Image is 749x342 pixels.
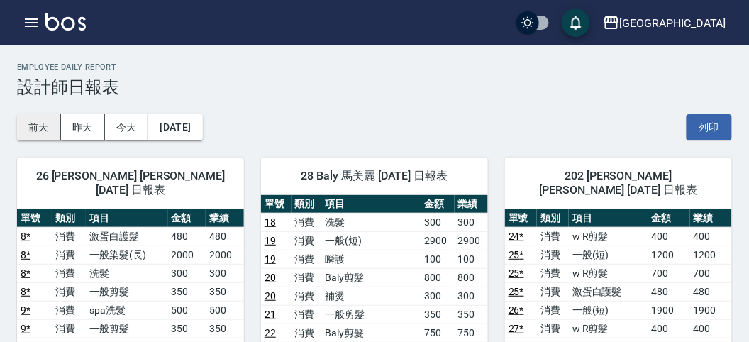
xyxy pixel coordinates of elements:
[168,264,206,282] td: 300
[421,287,455,305] td: 300
[265,253,276,265] a: 19
[321,268,421,287] td: Baly剪髮
[206,301,244,319] td: 500
[455,305,488,324] td: 350
[52,264,87,282] td: 消費
[292,250,322,268] td: 消費
[569,246,648,264] td: 一般(短)
[292,324,322,342] td: 消費
[537,246,569,264] td: 消費
[206,264,244,282] td: 300
[86,209,167,228] th: 項目
[168,301,206,319] td: 500
[86,264,167,282] td: 洗髮
[537,227,569,246] td: 消費
[206,209,244,228] th: 業績
[52,319,87,338] td: 消費
[292,231,322,250] td: 消費
[321,231,421,250] td: 一般(短)
[17,62,732,72] h2: Employee Daily Report
[648,246,690,264] td: 1200
[690,282,732,301] td: 480
[292,213,322,231] td: 消費
[537,282,569,301] td: 消費
[690,227,732,246] td: 400
[597,9,732,38] button: [GEOGRAPHIC_DATA]
[17,209,52,228] th: 單號
[148,114,202,140] button: [DATE]
[45,13,86,31] img: Logo
[34,169,227,197] span: 26 [PERSON_NAME] [PERSON_NAME][DATE] 日報表
[86,319,167,338] td: 一般剪髮
[292,195,322,214] th: 類別
[648,227,690,246] td: 400
[292,305,322,324] td: 消費
[421,195,455,214] th: 金額
[421,231,455,250] td: 2900
[292,287,322,305] td: 消費
[522,169,715,197] span: 202 [PERSON_NAME] [PERSON_NAME] [DATE] 日報表
[569,319,648,338] td: w R剪髮
[52,282,87,301] td: 消費
[648,282,690,301] td: 480
[292,268,322,287] td: 消費
[421,268,455,287] td: 800
[52,246,87,264] td: 消費
[569,301,648,319] td: 一般(短)
[690,301,732,319] td: 1900
[265,235,276,246] a: 19
[648,209,690,228] th: 金額
[168,209,206,228] th: 金額
[168,282,206,301] td: 350
[321,287,421,305] td: 補燙
[620,14,726,32] div: [GEOGRAPHIC_DATA]
[206,282,244,301] td: 350
[505,209,537,228] th: 單號
[321,250,421,268] td: 瞬護
[321,324,421,342] td: Baly剪髮
[168,246,206,264] td: 2000
[537,301,569,319] td: 消費
[52,301,87,319] td: 消費
[455,231,488,250] td: 2900
[455,250,488,268] td: 100
[421,213,455,231] td: 300
[421,324,455,342] td: 750
[61,114,105,140] button: 昨天
[86,282,167,301] td: 一般剪髮
[569,227,648,246] td: w R剪髮
[569,282,648,301] td: 激蛋白護髮
[265,327,276,338] a: 22
[690,264,732,282] td: 700
[537,264,569,282] td: 消費
[265,290,276,302] a: 20
[455,195,488,214] th: 業績
[86,301,167,319] td: spa洗髮
[455,287,488,305] td: 300
[86,227,167,246] td: 激蛋白護髮
[455,324,488,342] td: 750
[86,246,167,264] td: 一般染髮(長)
[52,209,87,228] th: 類別
[206,227,244,246] td: 480
[168,319,206,338] td: 350
[206,319,244,338] td: 350
[421,305,455,324] td: 350
[168,227,206,246] td: 480
[105,114,149,140] button: 今天
[265,272,276,283] a: 20
[537,209,569,228] th: 類別
[648,301,690,319] td: 1900
[321,195,421,214] th: 項目
[52,227,87,246] td: 消費
[569,209,648,228] th: 項目
[569,264,648,282] td: w R剪髮
[687,114,732,140] button: 列印
[321,305,421,324] td: 一般剪髮
[278,169,471,183] span: 28 Baly 馬美麗 [DATE] 日報表
[455,268,488,287] td: 800
[537,319,569,338] td: 消費
[648,264,690,282] td: 700
[690,209,732,228] th: 業績
[265,216,276,228] a: 18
